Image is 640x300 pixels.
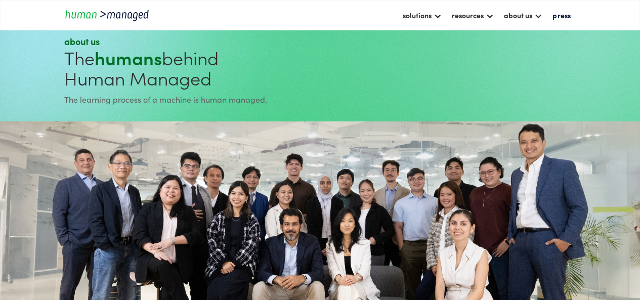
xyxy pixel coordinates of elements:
div: resources [447,7,499,24]
h1: The behind Human Managed [64,48,316,88]
a: press [547,7,576,24]
div: about us [504,9,532,21]
div: solutions [403,9,432,21]
div: about us [499,7,547,24]
div: resources [452,9,484,21]
div: solutions [398,7,447,24]
a: home [64,8,155,22]
div: The learning process of a machine is human managed. [64,93,316,105]
strong: humans [95,45,162,70]
div: about us [64,35,316,48]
